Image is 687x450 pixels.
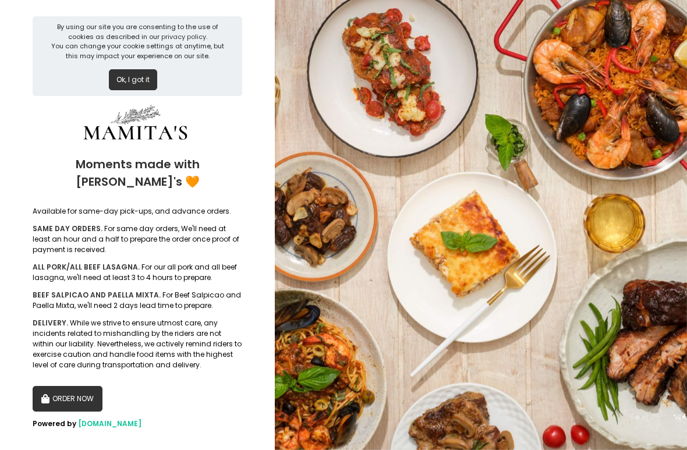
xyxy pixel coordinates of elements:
[33,318,242,370] div: While we strive to ensure utmost care, any incidents related to mishandling by the riders are not...
[33,224,242,255] div: For same day orders, We'll need at least an hour and a half to prepare the order once proof of pa...
[161,32,207,41] a: privacy policy.
[33,318,68,328] b: DELIVERY.
[33,419,242,429] div: Powered by
[33,386,102,412] button: ORDER NOW
[33,262,242,283] div: For our all pork and all beef lasagna, we'll need at least 3 to 4 hours to prepare.
[33,290,161,300] b: BEEF SALPICAO AND PAELLA MIXTA.
[48,103,223,147] img: Mamitas PH
[109,69,157,90] button: Ok, I got it
[33,206,242,217] div: Available for same-day pick-ups, and advance orders.
[33,290,242,311] div: For Beef Salpicao and Paella Mixta, we'll need 2 days lead time to prepare.
[33,224,102,233] b: SAME DAY ORDERS.
[33,147,242,199] div: Moments made with [PERSON_NAME]'s 🧡
[33,262,140,272] b: ALL PORK/ALL BEEF LASAGNA.
[78,419,141,428] a: [DOMAIN_NAME]
[51,22,224,61] div: By using our site you are consenting to the use of cookies as described in our You can change you...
